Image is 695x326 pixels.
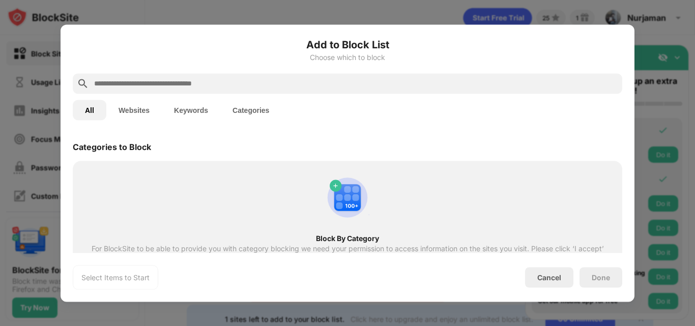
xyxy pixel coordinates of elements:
button: Keywords [162,100,220,120]
img: category-add.svg [323,173,372,222]
span: Privacy Policy [445,252,491,260]
div: Select Items to Start [81,272,150,282]
h6: Add to Block List [73,37,622,52]
div: Block By Category [91,234,604,242]
div: Done [592,273,610,281]
img: search.svg [77,77,89,90]
button: Categories [220,100,281,120]
button: Websites [106,100,162,120]
div: Cancel [537,273,561,282]
div: Categories to Block [73,141,151,152]
button: All [73,100,106,120]
div: Choose which to block [73,53,622,61]
div: For BlockSite to be able to provide you with category blocking we need your permission to access ... [91,244,604,260]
